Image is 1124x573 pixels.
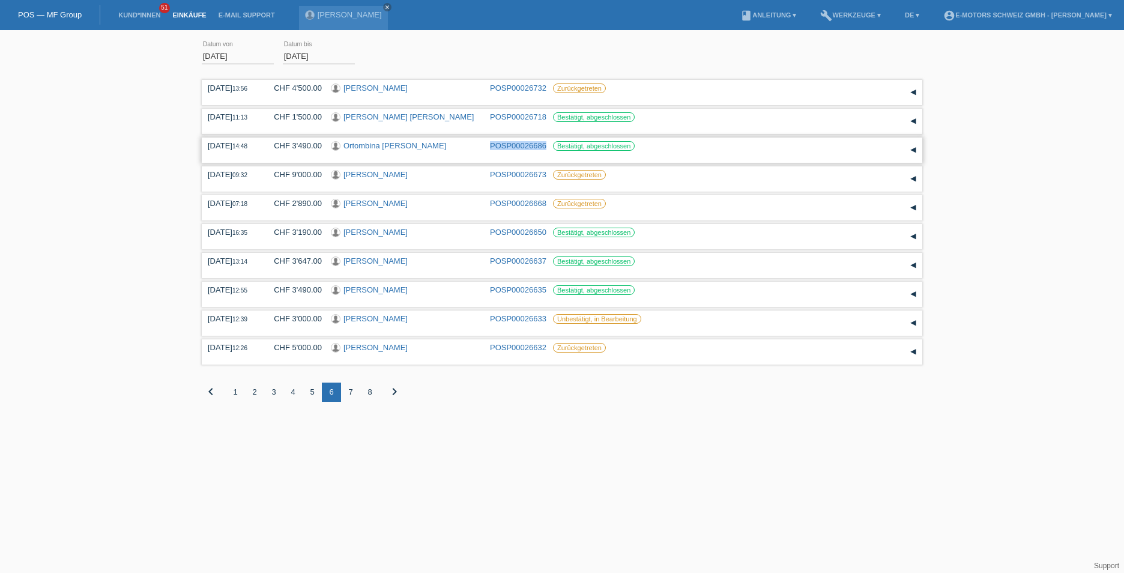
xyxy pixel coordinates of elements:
a: [PERSON_NAME] [343,199,408,208]
div: [DATE] [208,228,256,237]
a: POSP00026673 [490,170,546,179]
div: 4 [283,383,303,402]
a: [PERSON_NAME] [343,343,408,352]
label: Bestätigt, abgeschlossen [553,228,635,237]
span: 13:14 [232,258,247,265]
a: Support [1094,562,1119,570]
div: auf-/zuklappen [904,112,922,130]
a: POSP00026732 [490,83,546,92]
div: 1 [226,383,245,402]
i: build [820,10,832,22]
label: Zurückgetreten [553,170,606,180]
a: POSP00026633 [490,314,546,323]
div: [DATE] [208,112,256,121]
div: auf-/zuklappen [904,170,922,188]
div: CHF 5'000.00 [265,343,322,352]
a: buildWerkzeuge ▾ [814,11,887,19]
div: 7 [341,383,360,402]
a: POSP00026718 [490,112,546,121]
div: 6 [322,383,341,402]
div: 3 [264,383,283,402]
span: 16:35 [232,229,247,236]
a: POSP00026686 [490,141,546,150]
a: [PERSON_NAME] [343,285,408,294]
a: POSP00026650 [490,228,546,237]
div: [DATE] [208,256,256,265]
a: POSP00026637 [490,256,546,265]
div: auf-/zuklappen [904,343,922,361]
div: 2 [245,383,264,402]
div: CHF 1'500.00 [265,112,322,121]
span: 11:13 [232,114,247,121]
a: [PERSON_NAME] [343,256,408,265]
span: 51 [159,3,170,13]
div: CHF 9'000.00 [265,170,322,179]
label: Bestätigt, abgeschlossen [553,285,635,295]
label: Zurückgetreten [553,83,606,93]
span: 12:39 [232,316,247,323]
a: [PERSON_NAME] [343,170,408,179]
span: 09:32 [232,172,247,178]
a: [PERSON_NAME] [343,314,408,323]
div: CHF 3'647.00 [265,256,322,265]
div: auf-/zuklappen [904,141,922,159]
div: CHF 3'490.00 [265,285,322,294]
a: E-Mail Support [213,11,281,19]
label: Bestätigt, abgeschlossen [553,112,635,122]
div: auf-/zuklappen [904,256,922,274]
a: Einkäufe [166,11,212,19]
a: [PERSON_NAME] [343,83,408,92]
div: [DATE] [208,343,256,352]
a: account_circleE-Motors Schweiz GmbH - [PERSON_NAME] ▾ [937,11,1118,19]
div: auf-/zuklappen [904,199,922,217]
div: [DATE] [208,170,256,179]
div: auf-/zuklappen [904,314,922,332]
i: chevron_right [387,384,402,399]
span: 07:18 [232,201,247,207]
a: [PERSON_NAME] [343,228,408,237]
div: CHF 4'500.00 [265,83,322,92]
a: POSP00026668 [490,199,546,208]
div: CHF 3'000.00 [265,314,322,323]
a: [PERSON_NAME] [318,10,382,19]
i: chevron_left [204,384,218,399]
div: [DATE] [208,285,256,294]
a: Ortombina [PERSON_NAME] [343,141,446,150]
div: 8 [360,383,379,402]
a: POSP00026632 [490,343,546,352]
div: [DATE] [208,199,256,208]
div: CHF 2'890.00 [265,199,322,208]
i: close [384,4,390,10]
div: auf-/zuklappen [904,285,922,303]
div: CHF 3'490.00 [265,141,322,150]
a: POSP00026635 [490,285,546,294]
div: CHF 3'190.00 [265,228,322,237]
a: close [383,3,391,11]
label: Zurückgetreten [553,199,606,208]
label: Unbestätigt, in Bearbeitung [553,314,641,324]
div: auf-/zuklappen [904,83,922,102]
span: 14:48 [232,143,247,150]
label: Bestätigt, abgeschlossen [553,256,635,266]
label: Bestätigt, abgeschlossen [553,141,635,151]
a: POS — MF Group [18,10,82,19]
span: 13:56 [232,85,247,92]
div: [DATE] [208,314,256,323]
a: [PERSON_NAME] [PERSON_NAME] [343,112,474,121]
span: 12:26 [232,345,247,351]
a: bookAnleitung ▾ [734,11,802,19]
a: DE ▾ [899,11,925,19]
div: [DATE] [208,83,256,92]
label: Zurückgetreten [553,343,606,353]
div: 5 [303,383,322,402]
a: Kund*innen [112,11,166,19]
span: 12:55 [232,287,247,294]
i: book [740,10,752,22]
i: account_circle [943,10,955,22]
div: [DATE] [208,141,256,150]
div: auf-/zuklappen [904,228,922,246]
